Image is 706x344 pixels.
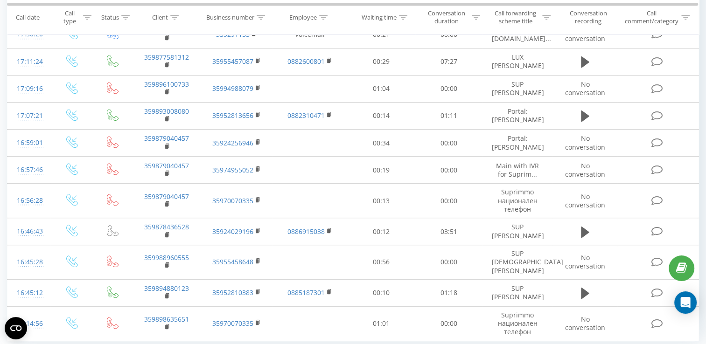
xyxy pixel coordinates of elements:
div: Conversation duration [423,10,469,26]
td: 00:00 [415,130,482,157]
a: 359893008080 [144,107,189,116]
td: 00:00 [415,157,482,184]
td: 00:34 [348,130,415,157]
div: Call date [16,14,40,21]
div: 17:07:21 [17,107,41,125]
span: No conversation [565,253,605,270]
td: 00:00 [415,306,482,341]
a: 35955458648 [212,257,253,266]
div: 16:46:43 [17,222,41,241]
a: 35974955052 [212,165,253,174]
a: 359878436528 [144,222,189,231]
td: Portal: [PERSON_NAME] [482,102,552,129]
a: 0886915038 [287,227,325,236]
td: 00:10 [348,279,415,306]
td: 01:11 [415,102,482,129]
a: 35924029196 [212,227,253,236]
td: 00:00 [415,184,482,218]
a: 359291155 [216,30,250,39]
a: 359879040457 [144,161,189,170]
span: No conversation [565,161,605,179]
a: 359879040457 [144,192,189,201]
div: 16:56:28 [17,192,41,210]
a: 0882310471 [287,111,325,120]
div: Call comment/category [624,10,679,26]
a: 359988960555 [144,253,189,262]
td: 00:13 [348,184,415,218]
td: 01:18 [415,279,482,306]
div: Status [101,14,119,21]
span: Main with IVR for Suprim... [496,161,539,179]
div: 16:59:01 [17,134,41,152]
a: 359898635651 [144,315,189,323]
div: 17:11:24 [17,53,41,71]
div: Conversation recording [561,10,615,26]
td: 00:14 [348,102,415,129]
span: Head Office/ [DOMAIN_NAME]... [492,26,551,43]
a: 35924256946 [212,138,253,147]
span: No conversation [565,80,605,97]
a: 35994988079 [212,84,253,93]
a: 359877581312 [144,53,189,62]
td: SUP [DEMOGRAPHIC_DATA][PERSON_NAME] [482,245,552,280]
button: Open CMP widget [5,317,27,339]
a: 35952810383 [212,288,253,297]
div: Open Intercom Messenger [674,291,697,314]
td: 01:01 [348,306,415,341]
span: No conversation [565,134,605,151]
td: Suprimmo национален телефон [482,184,552,218]
td: 03:51 [415,218,482,245]
div: 17:09:16 [17,80,41,98]
div: Client [152,14,168,21]
td: Portal: [PERSON_NAME] [482,130,552,157]
td: SUP [PERSON_NAME] [482,75,552,102]
a: 359896100733 [144,80,189,89]
td: 00:19 [348,157,415,184]
td: 00:00 [415,75,482,102]
a: 35970070335 [212,319,253,328]
a: 359879040457 [144,134,189,143]
div: Call forwarding scheme title [491,10,540,26]
div: Employee [289,14,317,21]
td: 00:29 [348,48,415,75]
div: 16:45:12 [17,284,41,302]
a: 35955457087 [212,57,253,66]
span: No conversation [565,192,605,209]
a: 359894880123 [144,284,189,293]
div: Waiting time [362,14,397,21]
a: 0882600801 [287,57,325,66]
a: 35970070335 [212,196,253,205]
td: LUX [PERSON_NAME] [482,48,552,75]
div: 16:45:28 [17,253,41,271]
td: 07:27 [415,48,482,75]
td: 01:04 [348,75,415,102]
td: 00:00 [415,245,482,280]
span: No conversation [565,315,605,332]
td: Suprimmo национален телефон [482,306,552,341]
td: SUP [PERSON_NAME] [482,218,552,245]
div: Call type [59,10,81,26]
td: 00:56 [348,245,415,280]
td: SUP [PERSON_NAME] [482,279,552,306]
div: 16:57:46 [17,161,41,179]
span: No conversation [565,26,605,43]
a: 35952813656 [212,111,253,120]
div: Business number [206,14,254,21]
div: 16:14:56 [17,315,41,333]
td: 00:12 [348,218,415,245]
a: 0885187301 [287,288,325,297]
